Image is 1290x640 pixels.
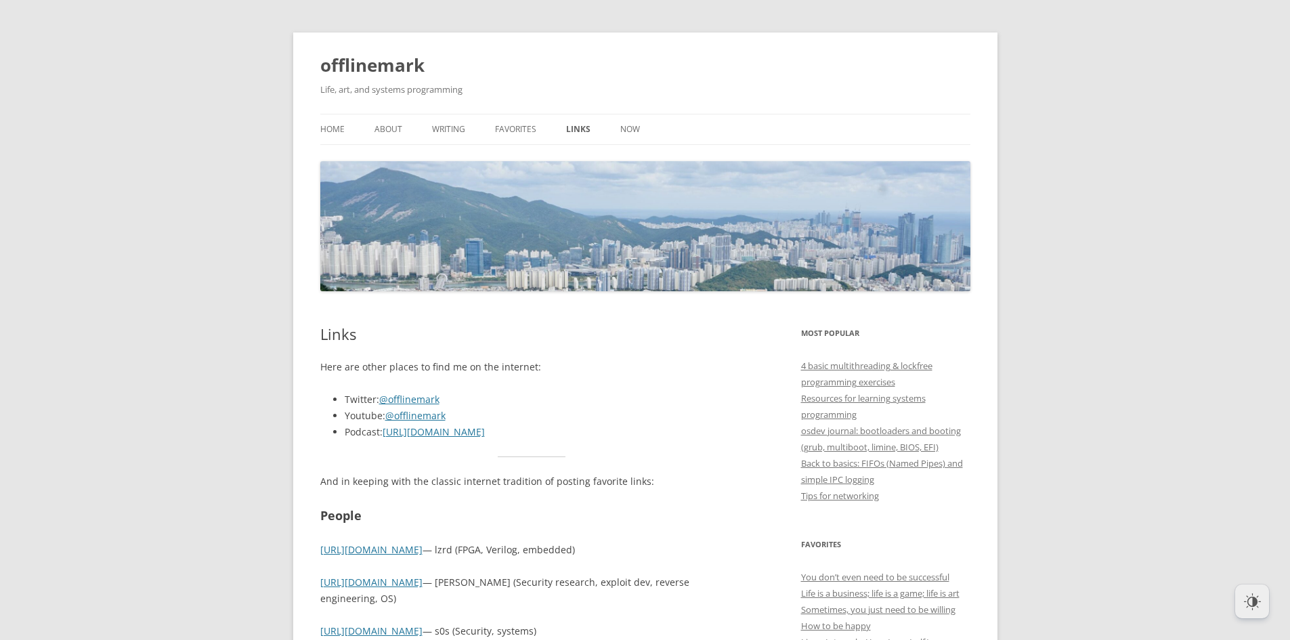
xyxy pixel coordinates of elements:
[320,624,423,637] a: [URL][DOMAIN_NAME]
[320,543,423,556] a: [URL][DOMAIN_NAME]
[320,325,744,343] h1: Links
[801,571,949,583] a: You don’t even need to be successful
[801,325,970,341] h3: Most Popular
[320,506,744,526] h2: People
[801,392,926,421] a: Resources for learning systems programming
[320,81,970,98] h2: Life, art, and systems programming
[320,542,744,558] p: — lzrd (FPGA, Verilog, embedded)
[320,576,423,589] a: [URL][DOMAIN_NAME]
[620,114,640,144] a: Now
[320,161,970,291] img: offlinemark
[320,49,425,81] a: offlinemark
[320,114,345,144] a: Home
[320,574,744,607] p: — [PERSON_NAME] (Security research, exploit dev, reverse engineering, OS)
[801,536,970,553] h3: Favorites
[379,393,439,406] a: @offlinemark
[345,391,744,408] li: Twitter:
[495,114,536,144] a: Favorites
[801,490,879,502] a: Tips for networking
[801,587,960,599] a: Life is a business; life is a game; life is art
[801,457,963,486] a: Back to basics: FIFOs (Named Pipes) and simple IPC logging
[801,603,955,616] a: Sometimes, you just need to be willing
[320,623,744,639] p: — s0s (Security, systems)
[801,620,871,632] a: How to be happy
[432,114,465,144] a: Writing
[385,409,446,422] a: @offlinemark
[320,359,744,375] p: Here are other places to find me on the internet:
[320,473,744,490] p: And in keeping with the classic internet tradition of posting favorite links:
[801,360,932,388] a: 4 basic multithreading & lockfree programming exercises
[566,114,590,144] a: Links
[345,408,744,424] li: Youtube:
[345,424,744,440] li: Podcast:
[383,425,485,438] a: [URL][DOMAIN_NAME]
[374,114,402,144] a: About
[801,425,961,453] a: osdev journal: bootloaders and booting (grub, multiboot, limine, BIOS, EFI)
